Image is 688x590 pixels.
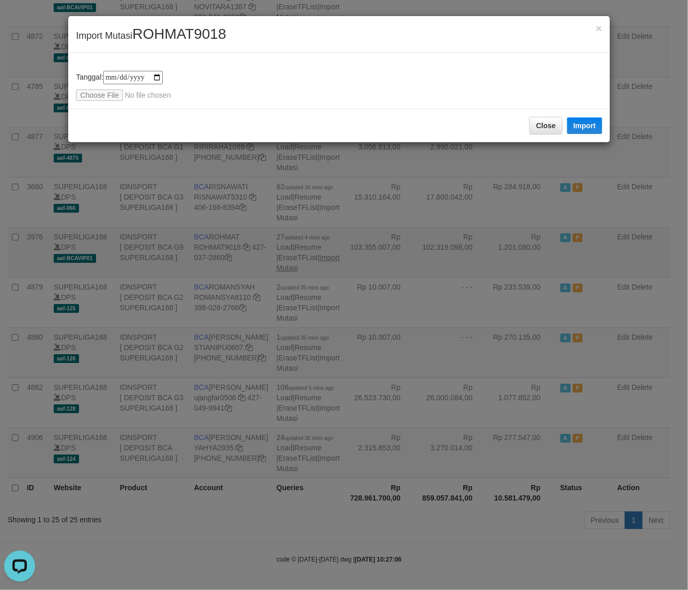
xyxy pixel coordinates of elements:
button: Import [567,117,602,134]
button: Open LiveChat chat widget [4,4,35,35]
button: Close [596,23,602,34]
span: ROHMAT9018 [132,26,226,42]
span: Import Mutasi [76,31,226,41]
div: Tanggal: [76,71,602,101]
button: Close [529,117,562,134]
span: × [596,22,602,34]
